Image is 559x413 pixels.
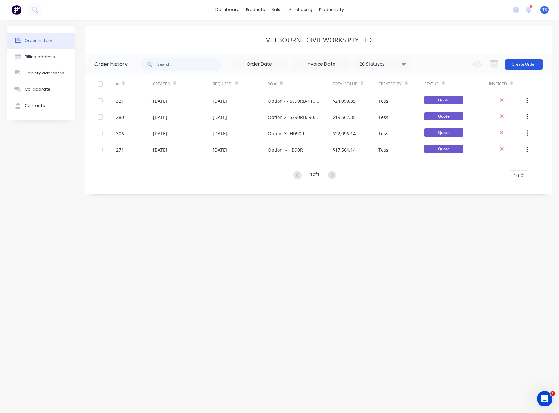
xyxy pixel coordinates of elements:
div: [DATE] [213,114,227,121]
div: PO # [268,81,277,87]
div: Tess [378,114,388,121]
span: Quote [424,112,463,120]
span: Quote [424,145,463,153]
button: Order history [7,33,75,49]
div: Order history [94,60,128,68]
div: $19,567.35 [333,114,356,121]
div: Created By [378,81,402,87]
button: Collaborate [7,81,75,98]
div: $17,564.14 [333,146,356,153]
div: [DATE] [153,130,167,137]
button: Contacts [7,98,75,114]
div: # [116,75,153,93]
div: Required [213,81,232,87]
div: 306 [116,130,124,137]
div: Invoiced [489,75,526,93]
div: [DATE] [213,146,227,153]
div: $24,099.35 [333,98,356,104]
input: Invoice Date [294,60,348,69]
div: Order history [25,38,52,44]
div: Melbourne Civil Works Pty Ltd [265,36,372,44]
div: Tess [378,146,388,153]
div: 280 [116,114,124,121]
div: Tess [378,130,388,137]
div: Created [153,75,213,93]
a: dashboard [212,5,243,15]
span: TS [542,7,547,13]
div: Delivery addresses [25,70,64,76]
div: PO # [268,75,332,93]
div: Invoiced [489,81,507,87]
div: 26 Statuses [356,60,410,68]
div: Option 3- HD90R [268,130,304,137]
span: 1 [550,391,555,396]
input: Order Date [232,60,287,69]
div: Option 4- SS90RB-1100/ 102mm Hoop [268,98,319,104]
div: [DATE] [153,146,167,153]
div: 1 of 1 [310,171,320,180]
button: Create Order [505,59,543,70]
img: Factory [12,5,21,15]
div: [DATE] [213,98,227,104]
button: Delivery addresses [7,65,75,81]
div: products [243,5,268,15]
div: Required [213,75,268,93]
div: [DATE] [153,98,167,104]
div: 271 [116,146,124,153]
div: Status [424,75,489,93]
div: Option 2- SS90RB/ 90mm Hoop [268,114,319,121]
div: Created By [378,75,424,93]
div: Total Value [333,75,378,93]
div: Tess [378,98,388,104]
div: [DATE] [153,114,167,121]
span: 10 [514,172,519,179]
div: Created [153,81,170,87]
div: purchasing [286,5,316,15]
div: Status [424,81,439,87]
div: Billing address [25,54,55,60]
iframe: Intercom live chat [537,391,552,406]
div: [DATE] [213,130,227,137]
span: Quote [424,128,463,137]
span: Quote [424,96,463,104]
div: Option1- HD90R [268,146,303,153]
div: Collaborate [25,87,50,92]
div: $22,096.14 [333,130,356,137]
input: Search... [157,58,222,71]
div: productivity [316,5,347,15]
div: 321 [116,98,124,104]
div: Total Value [333,81,357,87]
button: Billing address [7,49,75,65]
div: sales [268,5,286,15]
div: Contacts [25,103,45,109]
div: # [116,81,119,87]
